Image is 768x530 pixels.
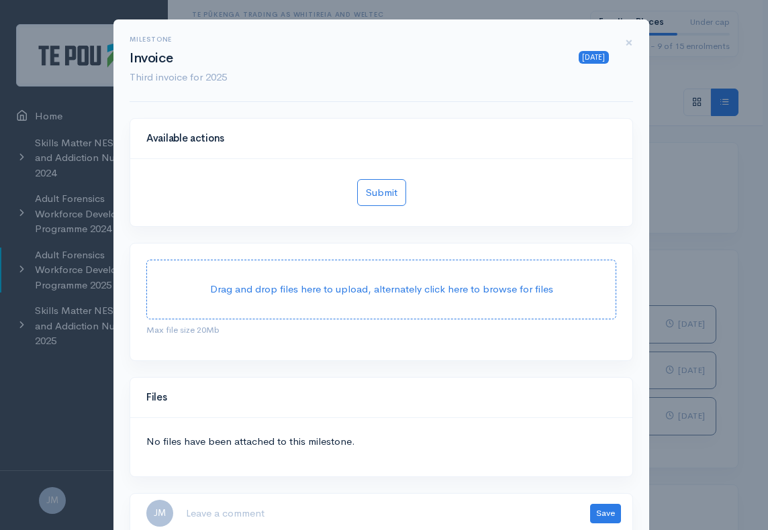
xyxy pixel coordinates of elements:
[130,70,609,85] p: Third invoice for 2025
[625,33,633,52] span: ×
[146,133,616,144] h4: Available actions
[357,179,406,207] button: Submit
[146,500,173,527] span: JM
[210,282,553,295] span: Drag and drop files here to upload, alternately click here to browse for files
[579,51,609,64] div: [DATE]
[590,504,621,523] button: Save
[130,35,172,44] span: Milestone
[130,51,609,66] h2: Invoice
[146,392,616,403] h4: Files
[625,36,633,51] button: Close
[146,434,616,449] p: No files have been attached to this milestone.
[146,319,616,337] div: Max file size 20Mb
